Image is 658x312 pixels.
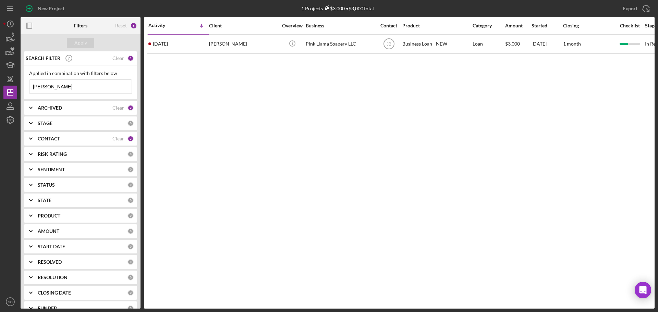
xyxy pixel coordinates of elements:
div: Clear [112,55,124,61]
b: STAGE [38,121,52,126]
b: ARCHIVED [38,105,62,111]
div: Open Intercom Messenger [635,282,651,298]
time: 1 month [563,41,581,47]
text: JB [386,42,391,47]
b: SEARCH FILTER [26,55,60,61]
div: 0 [127,182,134,188]
div: 2 [127,105,134,111]
div: Started [532,23,562,28]
div: Reset [115,23,127,28]
b: CONTACT [38,136,60,141]
div: Activity [148,23,179,28]
div: 0 [127,259,134,265]
b: SENTIMENT [38,167,65,172]
button: Apply [67,38,94,48]
div: Clear [112,105,124,111]
span: $3,000 [505,41,520,47]
div: Client [209,23,278,28]
div: 0 [127,290,134,296]
b: FUNDED [38,305,57,311]
b: RESOLUTION [38,275,68,280]
b: STATE [38,198,51,203]
div: [PERSON_NAME] [209,35,278,53]
text: SO [8,300,13,304]
div: 0 [127,244,134,250]
time: 2025-10-10 19:17 [153,41,168,47]
div: Business Loan - NEW [402,35,471,53]
button: Export [616,2,655,15]
div: Checklist [615,23,644,28]
div: Export [623,2,637,15]
div: New Project [38,2,64,15]
b: RISK RATING [38,151,67,157]
div: Clear [112,136,124,141]
div: Overview [279,23,305,28]
div: 0 [127,228,134,234]
b: Filters [74,23,87,28]
div: 0 [127,305,134,311]
b: CLOSING DATE [38,290,71,296]
div: 0 [127,274,134,280]
div: Business [306,23,374,28]
b: START DATE [38,244,65,249]
div: Product [402,23,471,28]
div: Category [473,23,504,28]
button: New Project [21,2,71,15]
b: PRODUCT [38,213,60,219]
div: Pink Llama Soapery LLC [306,35,374,53]
div: 0 [127,213,134,219]
div: 3 [127,136,134,142]
div: 1 Projects • $3,000 Total [301,5,374,11]
div: 0 [127,120,134,126]
div: Contact [376,23,402,28]
div: 0 [127,197,134,203]
div: Loan [473,35,504,53]
div: $3,000 [323,5,345,11]
b: AMOUNT [38,228,59,234]
div: Closing [563,23,614,28]
div: 0 [127,151,134,157]
div: 0 [127,166,134,173]
div: Apply [74,38,87,48]
div: 6 [130,22,137,29]
b: STATUS [38,182,55,188]
div: 1 [127,55,134,61]
button: SO [3,295,17,309]
div: Amount [505,23,531,28]
div: Applied in combination with filters below [29,71,132,76]
b: RESOLVED [38,259,62,265]
div: [DATE] [532,35,562,53]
